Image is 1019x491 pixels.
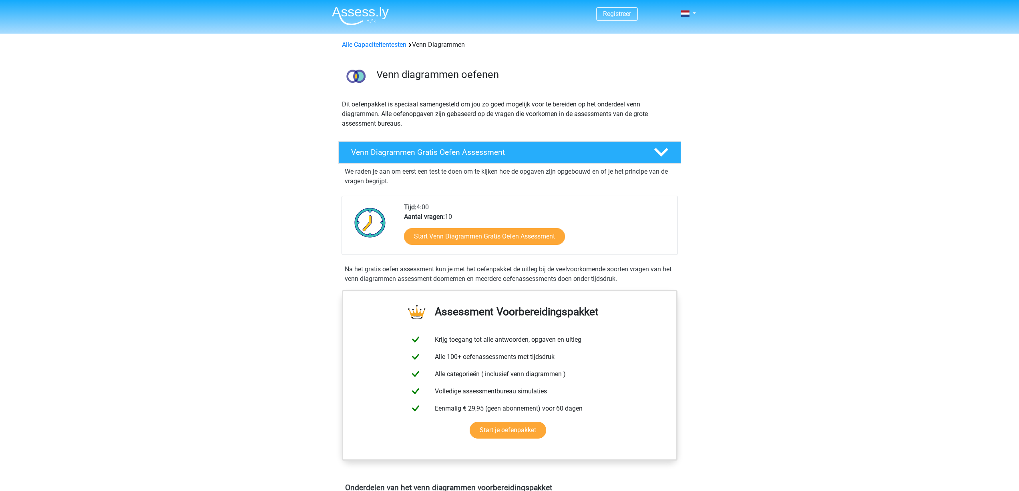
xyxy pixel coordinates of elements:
p: We raden je aan om eerst een test te doen om te kijken hoe de opgaven zijn opgebouwd en of je het... [345,167,675,186]
a: Start Venn Diagrammen Gratis Oefen Assessment [404,228,565,245]
img: Assessly [332,6,389,25]
p: Dit oefenpakket is speciaal samengesteld om jou zo goed mogelijk voor te bereiden op het onderdee... [342,100,677,128]
a: Registreer [603,10,631,18]
div: Venn Diagrammen [339,40,681,50]
div: 4:00 10 [398,202,677,255]
div: Na het gratis oefen assessment kun je met het oefenpakket de uitleg bij de veelvoorkomende soorte... [342,265,678,284]
img: venn diagrammen [339,59,373,93]
a: Venn Diagrammen Gratis Oefen Assessment [335,141,684,164]
img: Klok [350,202,390,242]
b: Aantal vragen: [404,213,445,220]
h4: Venn Diagrammen Gratis Oefen Assessment [351,148,641,157]
h3: Venn diagrammen oefenen [376,68,675,81]
b: Tijd: [404,203,416,211]
a: Alle Capaciteitentesten [342,41,406,48]
a: Start je oefenpakket [470,422,546,439]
